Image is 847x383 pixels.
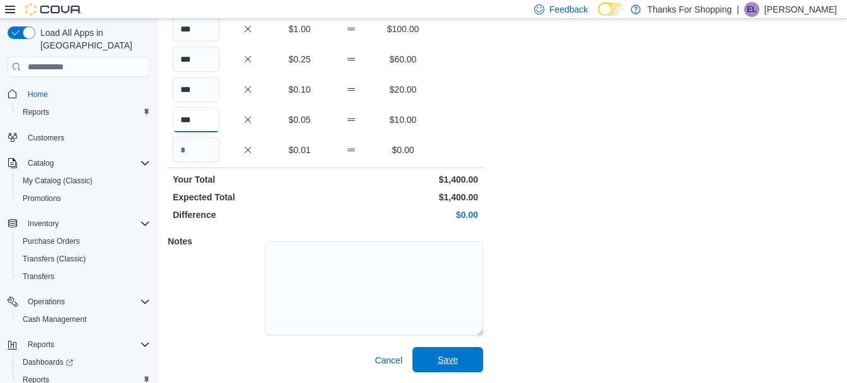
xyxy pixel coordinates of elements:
[23,87,53,102] a: Home
[23,130,150,146] span: Customers
[3,154,155,172] button: Catalog
[744,2,759,17] div: Emily Loshack
[276,144,323,156] p: $0.01
[18,355,150,370] span: Dashboards
[28,158,54,168] span: Catalog
[23,254,86,264] span: Transfers (Classic)
[23,156,59,171] button: Catalog
[173,47,219,72] input: Quantity
[18,251,91,266] a: Transfers (Classic)
[18,355,78,370] a: Dashboards
[380,53,426,66] p: $60.00
[276,113,323,126] p: $0.05
[23,107,49,117] span: Reports
[13,250,155,268] button: Transfers (Classic)
[18,105,54,120] a: Reports
[173,191,323,203] p: Expected Total
[375,354,402,367] span: Cancel
[18,269,150,284] span: Transfers
[18,234,85,249] a: Purchase Orders
[380,83,426,96] p: $20.00
[764,2,837,17] p: [PERSON_NAME]
[18,173,150,188] span: My Catalog (Classic)
[23,337,150,352] span: Reports
[23,216,64,231] button: Inventory
[13,268,155,285] button: Transfers
[647,2,732,17] p: Thanks For Shopping
[173,137,219,163] input: Quantity
[173,77,219,102] input: Quantity
[3,293,155,311] button: Operations
[173,209,323,221] p: Difference
[28,297,65,307] span: Operations
[23,216,150,231] span: Inventory
[28,133,64,143] span: Customers
[23,236,80,246] span: Purchase Orders
[13,232,155,250] button: Purchase Orders
[380,113,426,126] p: $10.00
[380,23,426,35] p: $100.00
[18,173,98,188] a: My Catalog (Classic)
[23,86,150,101] span: Home
[28,340,54,350] span: Reports
[23,294,70,309] button: Operations
[276,23,323,35] p: $1.00
[23,176,93,186] span: My Catalog (Classic)
[23,337,59,352] button: Reports
[18,312,91,327] a: Cash Management
[13,103,155,121] button: Reports
[28,219,59,229] span: Inventory
[18,269,59,284] a: Transfers
[23,357,73,367] span: Dashboards
[18,251,150,266] span: Transfers (Classic)
[276,83,323,96] p: $0.10
[438,353,458,366] span: Save
[13,172,155,190] button: My Catalog (Classic)
[549,3,588,16] span: Feedback
[173,16,219,42] input: Quantity
[3,336,155,353] button: Reports
[35,26,150,52] span: Load All Apps in [GEOGRAPHIC_DATA]
[3,215,155,232] button: Inventory
[173,173,323,186] p: Your Total
[18,105,150,120] span: Reports
[18,191,66,206] a: Promotions
[737,2,739,17] p: |
[23,130,69,146] a: Customers
[18,191,150,206] span: Promotions
[13,311,155,328] button: Cash Management
[328,191,478,203] p: $1,400.00
[328,209,478,221] p: $0.00
[23,294,150,309] span: Operations
[28,89,48,100] span: Home
[328,173,478,186] p: $1,400.00
[747,2,757,17] span: EL
[18,234,150,249] span: Purchase Orders
[18,312,150,327] span: Cash Management
[3,129,155,147] button: Customers
[25,3,82,16] img: Cova
[23,156,150,171] span: Catalog
[13,190,155,207] button: Promotions
[276,53,323,66] p: $0.25
[173,107,219,132] input: Quantity
[23,193,61,203] span: Promotions
[3,84,155,103] button: Home
[168,229,262,254] h5: Notes
[13,353,155,371] a: Dashboards
[23,272,54,282] span: Transfers
[23,314,86,324] span: Cash Management
[380,144,426,156] p: $0.00
[598,3,624,16] input: Dark Mode
[412,347,483,372] button: Save
[370,348,407,373] button: Cancel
